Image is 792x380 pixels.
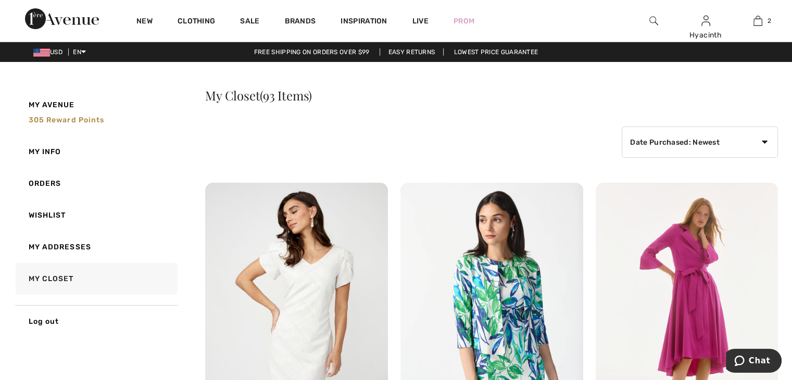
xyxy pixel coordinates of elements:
img: My Info [701,15,710,27]
a: Log out [14,305,178,337]
a: Live [412,16,429,27]
span: 2 [768,16,771,26]
span: USD [33,48,67,56]
a: Sale [240,17,259,28]
a: Wishlist [14,199,178,231]
a: Easy Returns [380,48,444,56]
h3: My Closet [205,89,778,102]
a: My Info [14,136,178,168]
img: US Dollar [33,48,50,57]
span: (93 Items) [260,87,312,104]
a: My Addresses [14,231,178,263]
a: Orders [14,168,178,199]
a: 2 [732,15,783,27]
div: Hyacinth [680,30,731,41]
a: Clothing [178,17,215,28]
img: search the website [649,15,658,27]
a: Prom [454,16,474,27]
span: EN [73,48,86,56]
img: My Bag [753,15,762,27]
span: My Avenue [29,99,75,110]
span: Inspiration [341,17,387,28]
a: New [136,17,153,28]
a: My Closet [14,263,178,295]
img: 1ère Avenue [25,8,99,29]
a: Brands [285,17,316,28]
a: Lowest Price Guarantee [446,48,547,56]
a: Free shipping on orders over $99 [246,48,378,56]
span: 305 Reward points [29,116,105,124]
a: Sign In [701,16,710,26]
iframe: Opens a widget where you can chat to one of our agents [726,349,782,375]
